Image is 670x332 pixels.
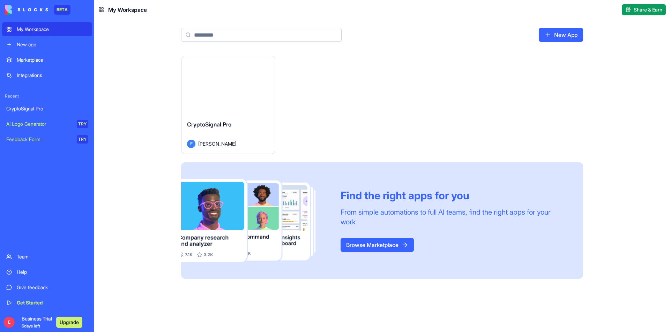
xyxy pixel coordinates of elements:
span: Business Trial [22,315,52,329]
a: Help [2,265,92,279]
a: Get Started [2,296,92,310]
a: My Workspace [2,22,92,36]
span: Share & Earn [634,6,662,13]
a: Browse Marketplace [341,238,414,252]
div: Find the right apps for you [341,189,566,202]
button: Share & Earn [622,4,666,15]
div: Help [17,269,88,276]
div: BETA [54,5,70,15]
div: Team [17,253,88,260]
a: BETA [5,5,70,15]
a: Marketplace [2,53,92,67]
a: Give feedback [2,280,92,294]
div: Give feedback [17,284,88,291]
a: Integrations [2,68,92,82]
div: My Workspace [17,26,88,33]
a: New App [539,28,583,42]
img: Frame_181_egmpey.png [181,179,329,262]
button: Upgrade [56,317,82,328]
a: New app [2,38,92,52]
img: logo [5,5,48,15]
div: TRY [77,120,88,128]
span: My Workspace [108,6,147,14]
div: New app [17,41,88,48]
div: TRY [77,135,88,144]
span: [PERSON_NAME] [198,140,236,147]
div: From simple automations to full AI teams, find the right apps for your work [341,207,566,227]
div: Marketplace [17,56,88,63]
div: CryptoSignal Pro [6,105,88,112]
span: 6 days left [22,323,40,329]
span: CryptoSignal Pro [187,121,231,128]
a: Feedback FormTRY [2,132,92,146]
a: CryptoSignal ProE[PERSON_NAME] [181,56,275,154]
div: Integrations [17,72,88,79]
a: CryptoSignal Pro [2,102,92,116]
div: Feedback Form [6,136,72,143]
a: AI Logo GeneratorTRY [2,117,92,131]
span: E [187,140,195,148]
div: AI Logo Generator [6,121,72,128]
a: Team [2,250,92,264]
span: Recent [2,93,92,99]
div: Get Started [17,299,88,306]
span: E [3,317,15,328]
